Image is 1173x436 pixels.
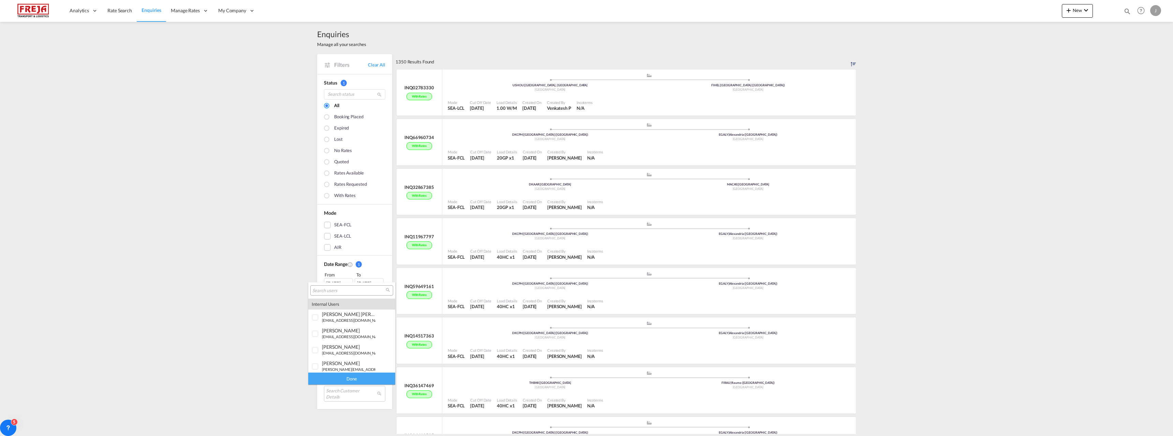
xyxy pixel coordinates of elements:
div: internal users [308,299,395,310]
div: philip Schnoor [322,328,375,333]
input: Search users [312,288,386,294]
div: camilla Overgaard Schou Sorensen [322,311,375,317]
div: oskar Holmstrøm [322,360,375,366]
div: Done [308,373,395,385]
div: jacob Lahib Bachori [322,344,375,350]
small: [EMAIL_ADDRESS][DOMAIN_NAME] [322,334,384,339]
small: [EMAIL_ADDRESS][DOMAIN_NAME] [322,351,384,355]
md-icon: icon-magnify [385,287,390,292]
small: [EMAIL_ADDRESS][DOMAIN_NAME] [322,318,384,322]
small: [PERSON_NAME][EMAIL_ADDRESS][DOMAIN_NAME] [322,367,414,372]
